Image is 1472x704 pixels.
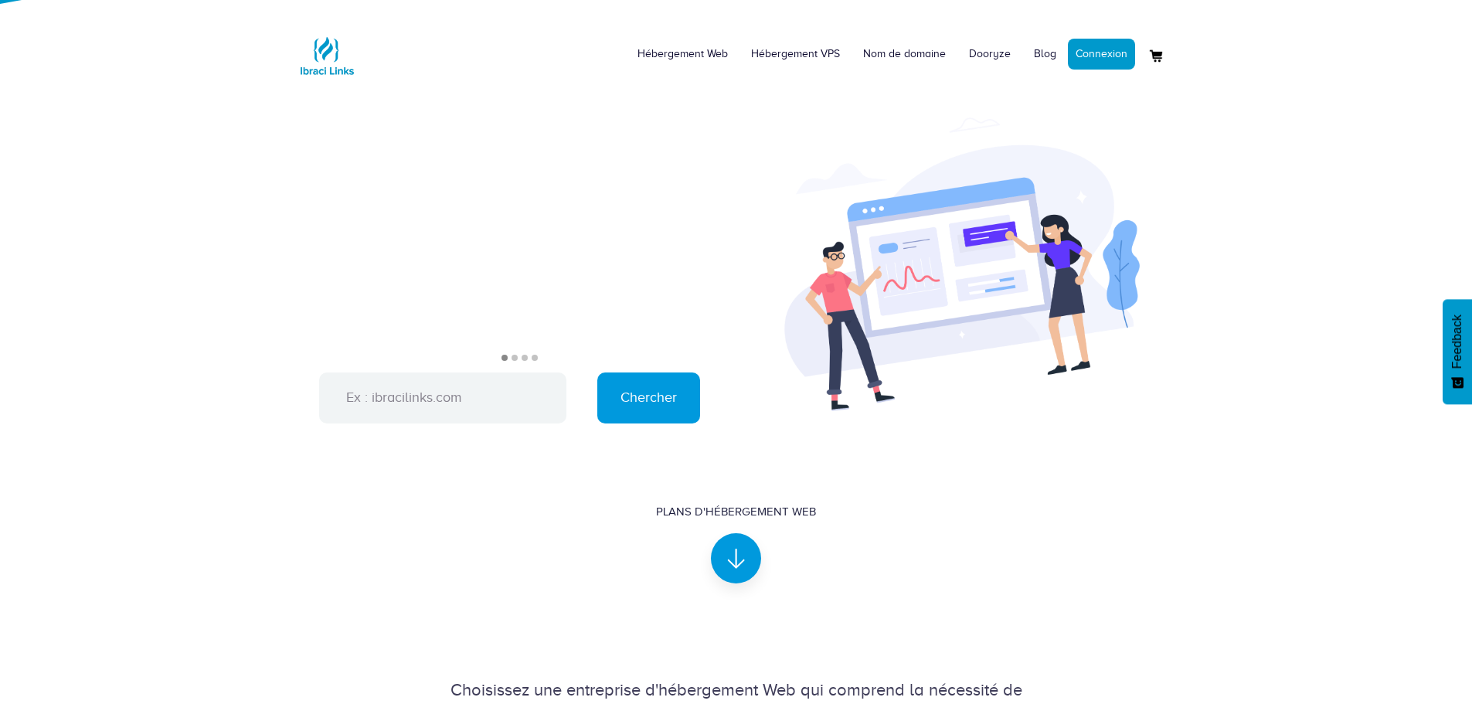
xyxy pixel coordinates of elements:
a: Hébergement VPS [739,31,852,77]
a: Dooryze [957,31,1022,77]
input: Chercher [597,372,700,423]
a: Plans d'hébergement Web [656,504,816,570]
a: Blog [1022,31,1068,77]
a: Logo Ibraci Links [296,12,358,87]
a: Hébergement Web [626,31,739,77]
a: Connexion [1068,39,1135,70]
img: Logo Ibraci Links [296,25,358,87]
a: Nom de domaine [852,31,957,77]
span: Feedback [1450,315,1464,369]
input: Ex : ibracilinks.com [319,372,566,423]
div: Plans d'hébergement Web [656,504,816,520]
button: Feedback - Afficher l’enquête [1443,299,1472,404]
